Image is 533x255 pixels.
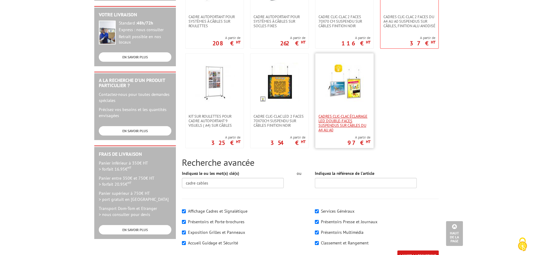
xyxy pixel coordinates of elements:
[212,35,241,40] span: A partir de
[99,175,171,187] p: Panier entre 350€ et 750€ HT
[341,41,370,45] p: 116 €
[195,63,234,102] img: Kit sur roulettes pour cadre autoportant 9 visuels ( A4) sur câbles
[182,157,439,167] h2: Recherche avancée
[315,230,319,234] input: Présentoirs Multimédia
[431,40,435,45] sup: HT
[99,197,169,202] span: > port gratuit en [GEOGRAPHIC_DATA]
[188,230,245,235] label: Exposition Grilles et Panneaux
[99,212,150,217] span: > nous consulter pour devis
[99,225,171,234] a: EN SAVOIR PLUS
[99,190,171,202] p: Panier supérieur à 750€ HT
[188,208,247,214] label: Affichage Cadres et Signalétique
[446,221,463,246] a: Haut de la page
[186,15,244,28] a: Cadre autoportant pour systèmes à câbles sur roulettes
[321,219,377,224] label: Présentoirs Presse et Journaux
[182,230,186,234] input: Exposition Grilles et Panneaux
[99,181,131,187] span: > forfait 20.95€
[99,52,171,62] a: EN SAVOIR PLUS
[119,34,171,45] div: Retrait possible en nos locaux
[315,170,374,176] label: Indiquez la référence de l'article
[347,135,370,140] span: A partir de
[182,170,239,176] label: Indiquez le ou les mot(s) clé(s)
[366,139,370,144] sup: HT
[321,208,354,214] label: Services Généraux
[293,170,306,176] div: ou
[99,78,171,88] h2: A la recherche d'un produit particulier ?
[512,234,533,255] button: Cookies (fenêtre modale)
[99,21,116,44] img: widget-livraison.jpg
[128,181,131,185] sup: HT
[280,41,305,45] p: 262 €
[186,114,244,128] a: Kit sur roulettes pour cadre autoportant 9 visuels ( A4) sur câbles
[99,12,171,18] h2: Votre livraison
[236,139,241,144] sup: HT
[99,106,171,119] p: Précisez vos besoins et les quantités envisagées
[99,166,131,172] span: > forfait 16.95€
[250,114,308,128] a: Cadre Clic-Clac LED 2 faces 70x70cm suspendu sur câbles finition noir
[410,35,435,40] span: A partir de
[250,15,308,28] a: Cadre autoportant pour systèmes à câbles sur socles fixes
[410,41,435,45] p: 37 €
[188,240,238,246] label: Accueil Guidage et Sécurité
[188,219,244,224] label: Présentoirs et Porte-brochures
[99,160,171,172] p: Panier inférieur à 350€ HT
[366,40,370,45] sup: HT
[128,165,131,170] sup: HT
[119,27,171,33] div: Express : nous consulter
[318,114,370,132] span: Cadres clic-clac éclairage LED double-faces suspendus sur câbles du A4 au A0
[280,35,305,40] span: A partir de
[254,114,305,128] span: Cadre Clic-Clac LED 2 faces 70x70cm suspendu sur câbles finition noir
[254,15,305,28] span: Cadre autoportant pour systèmes à câbles sur socles fixes
[189,114,241,128] span: Kit sur roulettes pour cadre autoportant 9 visuels ( A4) sur câbles
[99,205,171,217] p: Transport Dom-Tom et Etranger
[315,15,373,28] a: Cadre Clic-Clac 2 faces 70x70 cm suspendu sur câbles finition noir
[321,230,363,235] label: Présentoirs Multimédia
[318,15,370,28] span: Cadre Clic-Clac 2 faces 70x70 cm suspendu sur câbles finition noir
[301,139,305,144] sup: HT
[315,209,319,213] input: Services Généraux
[315,114,373,132] a: Cadres clic-clac éclairage LED double-faces suspendus sur câbles du A4 au A0
[515,237,530,252] img: Cookies (fenêtre modale)
[341,35,370,40] span: A partir de
[315,241,319,245] input: Classement et Rangement
[182,220,186,224] input: Présentoirs et Porte-brochures
[99,152,171,157] h2: Frais de Livraison
[383,15,435,28] span: Cadres Clic-Clac 2 faces du A4 au A0 suspendus sur câbles, finition alu anodisé
[189,15,241,28] span: Cadre autoportant pour systèmes à câbles sur roulettes
[315,220,319,224] input: Présentoirs Presse et Journaux
[211,135,241,140] span: A partir de
[321,240,369,246] label: Classement et Rangement
[99,91,171,103] p: Contactez-nous pour toutes demandes spéciales
[270,135,305,140] span: A partir de
[211,141,241,145] p: 325 €
[119,21,171,26] div: Standard :
[380,15,438,28] a: Cadres Clic-Clac 2 faces du A4 au A0 suspendus sur câbles, finition alu anodisé
[182,209,186,213] input: Affichage Cadres et Signalétique
[347,141,370,145] p: 97 €
[99,126,171,136] a: EN SAVOIR PLUS
[236,40,241,45] sup: HT
[182,241,186,245] input: Accueil Guidage et Sécurité
[325,63,364,102] img: Cadres clic-clac éclairage LED double-faces suspendus sur câbles du A4 au A0
[137,20,153,26] strong: 48h/72h
[212,41,241,45] p: 208 €
[301,40,305,45] sup: HT
[270,141,305,145] p: 354 €
[260,63,299,102] img: Cadre Clic-Clac LED 2 faces 70x70cm suspendu sur câbles finition noir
